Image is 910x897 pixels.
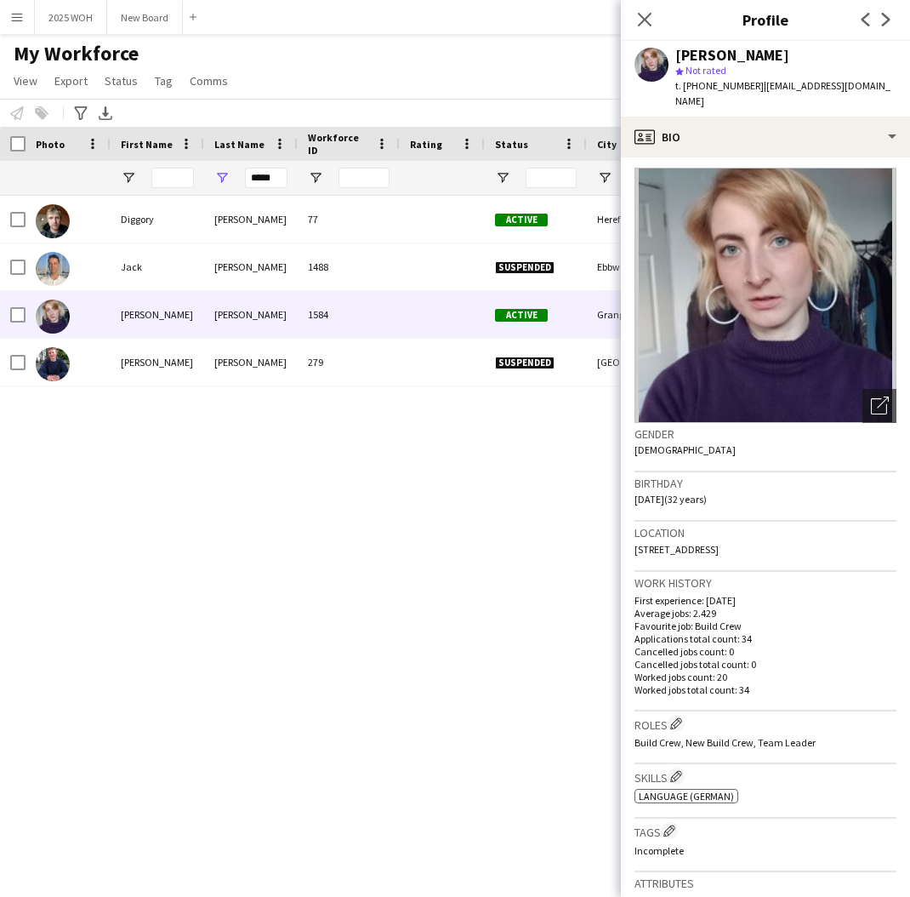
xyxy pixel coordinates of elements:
[245,168,287,188] input: Last Name Filter Input
[148,70,179,92] a: Tag
[675,79,764,92] span: t. [PHONE_NUMBER]
[36,138,65,151] span: Photo
[597,138,617,151] span: City
[111,291,204,338] div: [PERSON_NAME]
[54,73,88,89] span: Export
[634,671,896,683] p: Worked jobs count: 20
[634,768,896,786] h3: Skills
[183,70,235,92] a: Comms
[298,291,400,338] div: 1584
[587,339,689,386] div: [GEOGRAPHIC_DATA]
[111,196,204,243] div: Diggory
[495,357,555,369] span: Suspended
[111,339,204,386] div: [PERSON_NAME]
[204,196,298,243] div: [PERSON_NAME]
[634,822,896,840] h3: Tags
[155,73,173,89] span: Tag
[634,683,896,696] p: Worked jobs total count: 34
[495,214,548,226] span: Active
[95,103,116,123] app-action-btn: Export XLSX
[35,1,107,34] button: 2025 WOH
[862,389,896,423] div: Open photos pop-in
[14,41,139,66] span: My Workforce
[111,243,204,290] div: Jack
[495,138,528,151] span: Status
[634,443,736,456] span: [DEMOGRAPHIC_DATA]
[36,300,70,334] img: Lucy James
[634,620,896,632] p: Favourite job: Build Crew
[495,261,555,274] span: Suspended
[634,168,896,423] img: Crew avatar or photo
[634,493,707,506] span: [DATE] (32 years)
[634,715,896,733] h3: Roles
[48,70,94,92] a: Export
[675,48,789,63] div: [PERSON_NAME]
[675,79,890,107] span: | [EMAIL_ADDRESS][DOMAIN_NAME]
[634,426,896,442] h3: Gender
[36,252,70,286] img: Jack James
[105,73,138,89] span: Status
[121,170,136,186] button: Open Filter Menu
[685,64,726,77] span: Not rated
[639,790,734,803] span: Language (German)
[308,170,323,186] button: Open Filter Menu
[98,70,145,92] a: Status
[71,103,91,123] app-action-btn: Advanced filters
[634,594,896,607] p: First experience: [DATE]
[36,204,70,238] img: Diggory James-Moore
[587,196,689,243] div: Hereford
[526,168,577,188] input: Status Filter Input
[204,291,298,338] div: [PERSON_NAME]
[634,632,896,645] p: Applications total count: 34
[36,347,70,381] img: Maxwell James
[587,243,689,290] div: Ebbw Vale
[298,196,400,243] div: 77
[214,170,230,186] button: Open Filter Menu
[634,525,896,540] h3: Location
[107,1,183,34] button: New Board
[495,170,510,186] button: Open Filter Menu
[495,309,548,322] span: Active
[190,73,228,89] span: Comms
[338,168,390,188] input: Workforce ID Filter Input
[634,736,816,749] span: Build Crew, New Build Crew, Team Leader
[204,339,298,386] div: [PERSON_NAME]
[298,243,400,290] div: 1488
[298,339,400,386] div: 279
[634,607,896,620] p: Average jobs: 2.429
[121,138,173,151] span: First Name
[634,876,896,891] h3: Attributes
[634,543,719,556] span: [STREET_ADDRESS]
[204,243,298,290] div: [PERSON_NAME]
[621,9,910,31] h3: Profile
[621,117,910,157] div: Bio
[587,291,689,338] div: Grange-over-Sands
[634,476,896,491] h3: Birthday
[410,138,442,151] span: Rating
[214,138,264,151] span: Last Name
[14,73,37,89] span: View
[634,575,896,591] h3: Work history
[634,658,896,671] p: Cancelled jobs total count: 0
[634,645,896,658] p: Cancelled jobs count: 0
[597,170,612,186] button: Open Filter Menu
[634,844,896,857] p: Incomplete
[151,168,194,188] input: First Name Filter Input
[308,131,369,157] span: Workforce ID
[7,70,44,92] a: View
